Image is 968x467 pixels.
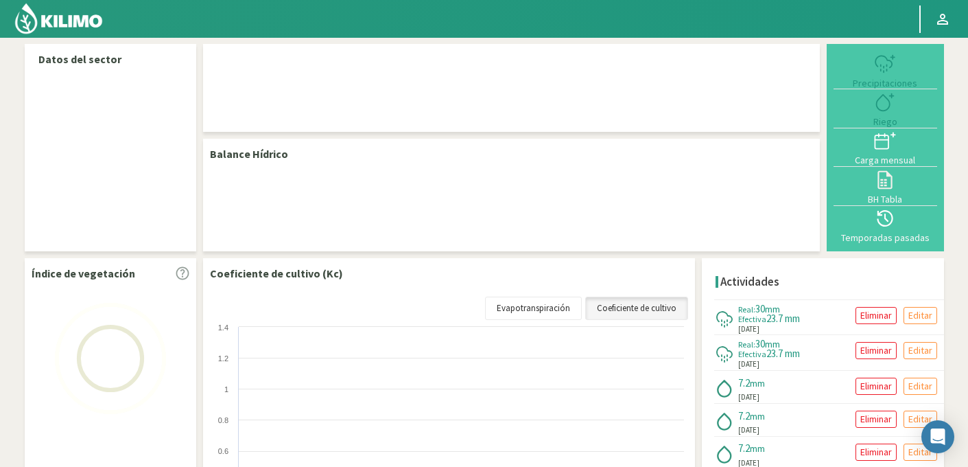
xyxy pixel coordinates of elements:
[720,275,779,288] h4: Actividades
[855,307,897,324] button: Eliminar
[755,302,765,315] span: 30
[904,378,937,395] button: Editar
[766,347,800,360] span: 23.7 mm
[838,233,933,242] div: Temporadas pasadas
[750,442,765,455] span: mm
[904,411,937,428] button: Editar
[921,420,954,453] div: Open Intercom Messenger
[860,444,892,460] p: Eliminar
[217,447,228,455] text: 0.6
[855,342,897,359] button: Eliminar
[904,307,937,324] button: Editar
[14,2,104,35] img: Kilimo
[860,378,892,394] p: Eliminar
[908,411,932,427] p: Editar
[766,312,800,325] span: 23.7 mm
[855,411,897,428] button: Eliminar
[855,378,897,395] button: Eliminar
[908,444,932,460] p: Editar
[738,376,750,389] span: 7.2
[32,265,135,282] p: Índice de vegetación
[765,303,780,315] span: mm
[738,339,755,350] span: Real:
[750,377,765,389] span: mm
[834,51,937,89] button: Precipitaciones
[485,297,582,320] a: Evapotranspiración
[908,343,932,358] p: Editar
[834,167,937,205] button: BH Tabla
[738,391,759,403] span: [DATE]
[908,378,932,394] p: Editar
[738,409,750,422] span: 7.2
[738,358,759,370] span: [DATE]
[738,442,750,455] span: 7.2
[42,290,179,427] img: Loading...
[765,338,780,350] span: mm
[210,146,288,162] p: Balance Hídrico
[738,424,759,436] span: [DATE]
[838,155,933,165] div: Carga mensual
[860,308,892,323] p: Eliminar
[217,323,228,332] text: 1.4
[838,194,933,204] div: BH Tabla
[738,323,759,335] span: [DATE]
[908,308,932,323] p: Editar
[38,51,182,67] p: Datos del sector
[738,314,766,324] span: Efectiva
[738,304,755,315] span: Real:
[834,89,937,128] button: Riego
[834,206,937,244] button: Temporadas pasadas
[755,337,765,350] span: 30
[750,410,765,422] span: mm
[838,78,933,88] div: Precipitaciones
[860,411,892,427] p: Eliminar
[834,128,937,167] button: Carga mensual
[738,349,766,359] span: Efectiva
[860,343,892,358] p: Eliminar
[838,117,933,126] div: Riego
[224,385,228,394] text: 1
[210,265,343,282] p: Coeficiente de cultivo (Kc)
[904,444,937,461] button: Editar
[585,297,688,320] a: Coeficiente de cultivo
[855,444,897,461] button: Eliminar
[217,416,228,424] text: 0.8
[904,342,937,359] button: Editar
[217,354,228,363] text: 1.2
